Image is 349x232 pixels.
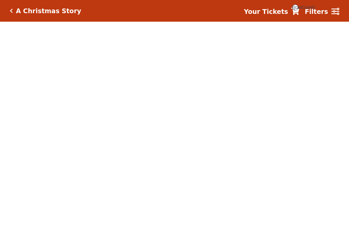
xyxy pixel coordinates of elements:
a: Your Tickets {{cartCount}} [244,7,299,17]
a: Click here to go back to filters [10,8,13,13]
a: Filters [305,7,339,17]
strong: Filters [305,8,328,15]
h5: A Christmas Story [16,7,81,15]
strong: Your Tickets [244,8,288,15]
span: {{cartCount}} [292,4,298,10]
